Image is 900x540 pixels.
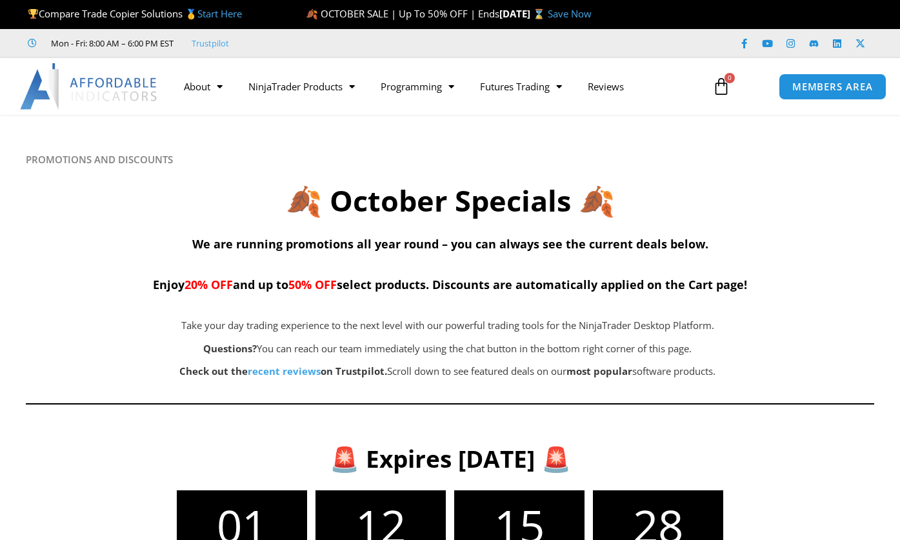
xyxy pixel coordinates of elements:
a: Start Here [197,7,242,20]
p: You can reach our team immediately using the chat button in the bottom right corner of this page. [90,340,805,358]
p: Scroll down to see featured deals on our software products. [90,363,805,381]
span: 0 [725,73,735,83]
img: LogoAI | Affordable Indicators – NinjaTrader [20,63,159,110]
a: recent reviews [248,365,321,377]
span: MEMBERS AREA [792,82,873,92]
a: Save Now [548,7,592,20]
span: 🍂 OCTOBER SALE | Up To 50% OFF | Ends [306,7,499,20]
strong: Questions? [203,342,257,355]
b: most popular [566,365,632,377]
span: Compare Trade Copier Solutions 🥇 [28,7,242,20]
a: MEMBERS AREA [779,74,886,100]
span: We are running promotions all year round – you can always see the current deals below. [192,236,708,252]
h2: 🍂 October Specials 🍂 [26,182,874,220]
img: 🏆 [28,9,38,19]
a: About [171,72,235,101]
span: 20% OFF [185,277,233,292]
a: Trustpilot [192,35,229,51]
h6: PROMOTIONS AND DISCOUNTS [26,154,874,166]
span: Enjoy and up to select products. Discounts are automatically applied on the Cart page! [153,277,747,292]
a: Programming [368,72,467,101]
span: 50% OFF [288,277,337,292]
span: Mon - Fri: 8:00 AM – 6:00 PM EST [48,35,174,51]
a: Reviews [575,72,637,101]
a: NinjaTrader Products [235,72,368,101]
h3: 🚨 Expires [DATE] 🚨 [42,443,858,474]
nav: Menu [171,72,702,101]
strong: Check out the on Trustpilot. [179,365,387,377]
a: 0 [693,68,750,105]
span: Take your day trading experience to the next level with our powerful trading tools for the NinjaT... [181,319,714,332]
a: Futures Trading [467,72,575,101]
strong: [DATE] ⌛ [499,7,548,20]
